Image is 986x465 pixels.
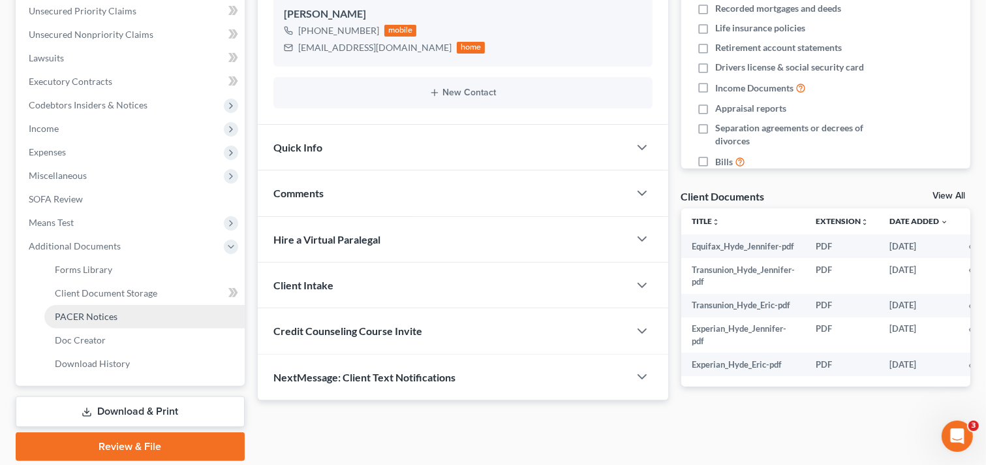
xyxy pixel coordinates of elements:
[55,334,106,345] span: Doc Creator
[29,76,112,87] span: Executory Contracts
[715,22,805,35] span: Life insurance policies
[273,233,380,246] span: Hire a Virtual Paralegal
[805,294,879,317] td: PDF
[29,146,66,157] span: Expenses
[29,240,121,251] span: Additional Documents
[273,141,322,153] span: Quick Info
[715,155,733,168] span: Bills
[284,88,642,98] button: New Contact
[715,82,793,95] span: Income Documents
[805,317,879,353] td: PDF
[18,70,245,93] a: Executory Contracts
[44,305,245,329] a: PACER Notices
[681,294,805,317] td: Transunion_Hyde_Eric-pdf
[816,216,869,226] a: Extensionunfold_more
[715,102,786,115] span: Appraisal reports
[805,234,879,258] td: PDF
[879,294,959,317] td: [DATE]
[273,187,324,199] span: Comments
[29,123,59,134] span: Income
[273,325,422,337] span: Credit Counseling Course Invite
[384,25,417,37] div: mobile
[889,216,948,226] a: Date Added expand_more
[932,191,965,200] a: View All
[273,371,455,383] span: NextMessage: Client Text Notifications
[712,218,720,226] i: unfold_more
[681,234,805,258] td: Equifax_Hyde_Jennifer-pdf
[942,421,973,452] iframe: Intercom live chat
[55,264,112,275] span: Forms Library
[18,46,245,70] a: Lawsuits
[44,281,245,305] a: Client Document Storage
[681,189,765,203] div: Client Documents
[298,24,379,37] div: [PHONE_NUMBER]
[29,99,147,110] span: Codebtors Insiders & Notices
[681,258,805,294] td: Transunion_Hyde_Jennifer-pdf
[44,258,245,281] a: Forms Library
[284,7,642,22] div: [PERSON_NAME]
[29,29,153,40] span: Unsecured Nonpriority Claims
[805,353,879,376] td: PDF
[55,358,130,369] span: Download History
[29,5,136,16] span: Unsecured Priority Claims
[861,218,869,226] i: unfold_more
[55,311,117,322] span: PACER Notices
[16,432,245,461] a: Review & File
[29,217,74,228] span: Means Test
[44,352,245,376] a: Download History
[879,317,959,353] td: [DATE]
[29,193,83,204] span: SOFA Review
[29,52,64,63] span: Lawsuits
[298,41,452,54] div: [EMAIL_ADDRESS][DOMAIN_NAME]
[16,396,245,427] a: Download & Print
[715,121,887,148] span: Separation agreements or decrees of divorces
[879,234,959,258] td: [DATE]
[805,258,879,294] td: PDF
[681,353,805,376] td: Experian_Hyde_Eric-pdf
[55,287,157,298] span: Client Document Storage
[457,42,485,54] div: home
[692,216,720,226] a: Titleunfold_more
[715,41,842,54] span: Retirement account statements
[44,329,245,352] a: Doc Creator
[879,258,959,294] td: [DATE]
[681,317,805,353] td: Experian_Hyde_Jennifer-pdf
[18,187,245,211] a: SOFA Review
[715,61,864,74] span: Drivers license & social security card
[715,2,841,15] span: Recorded mortgages and deeds
[18,23,245,46] a: Unsecured Nonpriority Claims
[273,279,333,291] span: Client Intake
[879,353,959,376] td: [DATE]
[968,421,979,431] span: 3
[940,218,948,226] i: expand_more
[29,170,87,181] span: Miscellaneous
